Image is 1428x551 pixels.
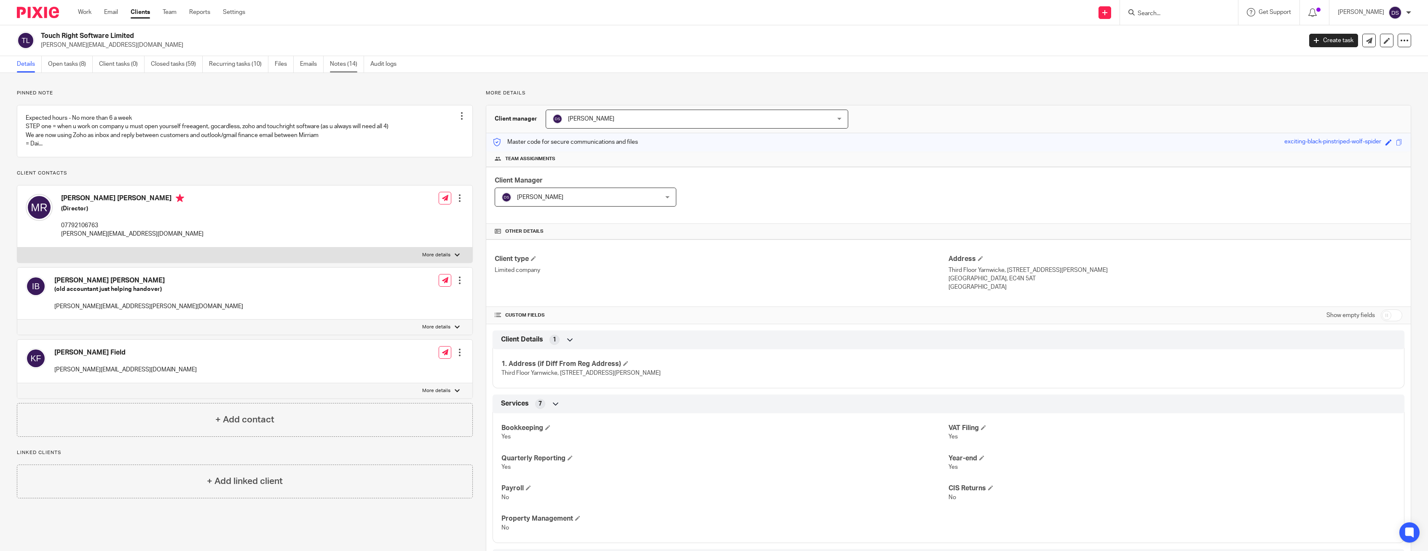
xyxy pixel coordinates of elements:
i: Primary [176,194,184,202]
p: [PERSON_NAME][EMAIL_ADDRESS][DOMAIN_NAME] [54,366,197,374]
span: No [948,495,956,500]
p: More details [422,252,450,258]
a: Work [78,8,91,16]
span: 1 [553,336,556,344]
span: Get Support [1259,9,1291,15]
a: Details [17,56,42,73]
h4: [PERSON_NAME] [PERSON_NAME] [54,276,243,285]
span: No [501,525,509,531]
a: Open tasks (8) [48,56,93,73]
span: Yes [948,434,958,440]
span: Client Details [501,335,543,344]
a: Audit logs [370,56,403,73]
h4: Address [948,255,1402,263]
p: Limited company [495,266,948,274]
img: svg%3E [1388,6,1402,19]
img: Pixie [17,7,59,18]
a: Client tasks (0) [99,56,145,73]
p: Pinned note [17,90,473,97]
h3: Client manager [495,115,537,123]
a: Settings [223,8,245,16]
span: Yes [948,464,958,470]
h4: Payroll [501,484,948,493]
span: Other details [505,228,544,235]
h4: 1. Address (if Diff From Reg Address) [501,360,948,368]
h2: Touch Right Software Limited [41,32,1045,40]
p: More details [422,387,450,394]
span: Client Manager [495,177,543,184]
h4: CUSTOM FIELDS [495,312,948,319]
a: Closed tasks (59) [151,56,203,73]
a: Team [163,8,177,16]
a: Emails [300,56,324,73]
span: Yes [501,434,511,440]
p: More details [422,324,450,331]
p: Third Floor Yarnwicke, [STREET_ADDRESS][PERSON_NAME] [948,266,1402,274]
span: Team assignments [505,156,555,162]
span: 7 [539,400,542,408]
h5: (Director) [61,204,204,213]
p: [GEOGRAPHIC_DATA], EC4N 5AT [948,274,1402,283]
h4: + Add linked client [207,475,283,488]
p: 07792106763 [61,221,204,230]
div: exciting-black-pinstriped-wolf-spider [1284,137,1381,147]
p: [PERSON_NAME][EMAIL_ADDRESS][DOMAIN_NAME] [41,41,1297,49]
p: Client contacts [17,170,473,177]
h4: VAT Filing [948,424,1396,433]
h4: CIS Returns [948,484,1396,493]
img: svg%3E [26,348,46,368]
h4: + Add contact [215,413,274,426]
input: Search [1137,10,1213,18]
h4: Bookkeeping [501,424,948,433]
label: Show empty fields [1326,311,1375,320]
img: svg%3E [26,276,46,296]
a: Email [104,8,118,16]
p: [PERSON_NAME][EMAIL_ADDRESS][PERSON_NAME][DOMAIN_NAME] [54,302,243,311]
img: svg%3E [17,32,35,49]
h4: [PERSON_NAME] Field [54,348,197,357]
p: More details [486,90,1411,97]
h4: Client type [495,255,948,263]
a: Files [275,56,294,73]
img: svg%3E [501,192,512,202]
span: No [501,495,509,500]
span: Services [501,399,529,408]
span: Yes [501,464,511,470]
span: [PERSON_NAME] [517,194,563,200]
a: Reports [189,8,210,16]
h4: [PERSON_NAME] [PERSON_NAME] [61,194,204,204]
p: Master code for secure communications and files [493,138,638,146]
h4: Property Management [501,514,948,523]
a: Recurring tasks (10) [209,56,268,73]
span: [PERSON_NAME] [568,116,614,122]
a: Notes (14) [330,56,364,73]
h4: Year-end [948,454,1396,463]
span: Third Floor Yarnwicke, [STREET_ADDRESS][PERSON_NAME] [501,370,661,376]
img: svg%3E [26,194,53,221]
h4: Quarterly Reporting [501,454,948,463]
h5: (old accountant just helping handover) [54,285,243,293]
a: Create task [1309,34,1358,47]
p: Linked clients [17,449,473,456]
a: Clients [131,8,150,16]
p: [PERSON_NAME][EMAIL_ADDRESS][DOMAIN_NAME] [61,230,204,238]
p: [GEOGRAPHIC_DATA] [948,283,1402,291]
p: [PERSON_NAME] [1338,8,1384,16]
img: svg%3E [552,114,563,124]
